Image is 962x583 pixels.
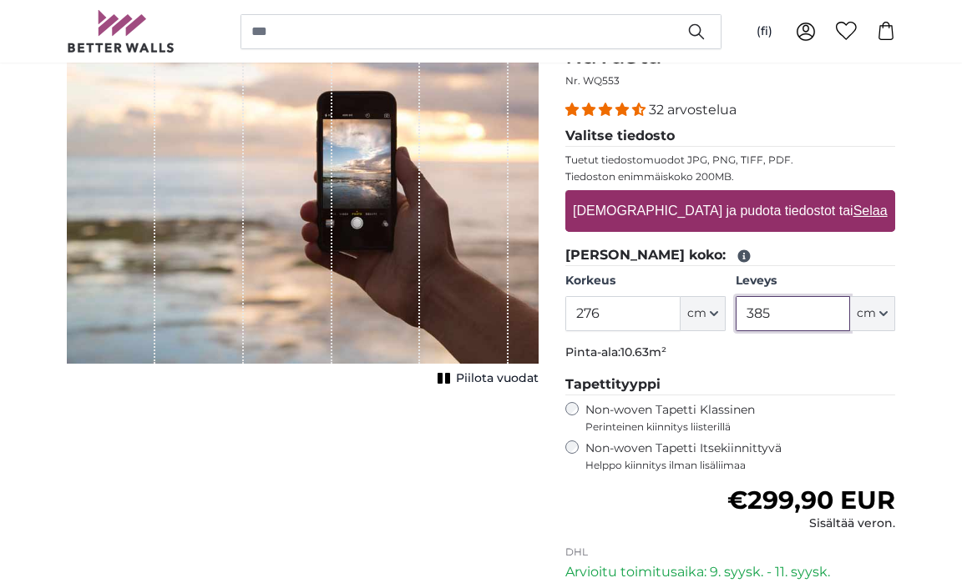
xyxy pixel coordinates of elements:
[565,245,895,266] legend: [PERSON_NAME] koko:
[585,420,895,434] span: Perinteinen kiinnitys liisterillä
[585,459,895,472] span: Helppo kiinnitys ilman lisäliimaa
[585,440,895,472] label: Non-woven Tapetti Itsekiinnittyvä
[565,374,895,395] legend: Tapettityyppi
[565,102,649,118] span: 4.31 stars
[67,10,175,53] img: Betterwalls
[649,102,737,118] span: 32 arvostelua
[727,515,895,532] div: Sisältää veron.
[565,545,895,559] p: DHL
[67,10,539,390] div: 1 of 1
[565,126,895,147] legend: Valitse tiedosto
[585,402,895,434] label: Non-woven Tapetti Klassinen
[853,204,888,218] u: Selaa
[727,485,895,515] span: €299,90 EUR
[565,562,895,582] p: Arvioitu toimitusaika: 9. syysk. - 11. syysk.
[743,17,786,47] button: (fi)
[857,305,876,322] span: cm
[456,370,539,387] span: Piilota vuodat
[687,305,706,322] span: cm
[850,296,895,331] button: cm
[433,367,539,390] button: Piilota vuodat
[565,273,725,289] label: Korkeus
[565,344,895,361] p: Pinta-ala:
[565,153,895,167] p: Tuetut tiedostomuodot JPG, PNG, TIFF, PDF.
[736,273,895,289] label: Leveys
[681,296,726,331] button: cm
[565,170,895,183] p: Tiedoston enimmäiskoko 200MB.
[565,74,620,87] span: Nr. WQ553
[620,344,666,359] span: 10.63m²
[566,194,894,228] label: [DEMOGRAPHIC_DATA] ja pudota tiedostot tai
